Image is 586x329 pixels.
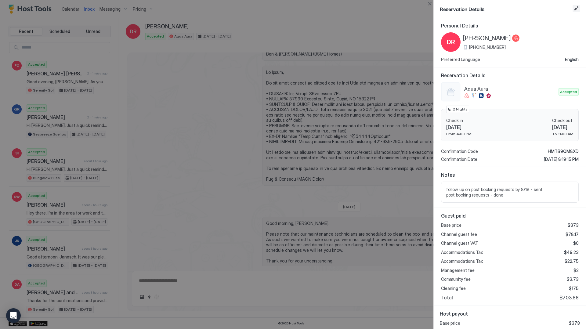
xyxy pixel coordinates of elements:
[440,311,580,317] span: Host payout
[573,240,579,246] span: $0
[552,132,573,136] span: To 11:00 AM
[552,124,573,130] span: [DATE]
[568,222,579,228] span: $373
[559,295,579,301] span: $703.88
[441,277,471,282] span: Community fee
[469,45,506,50] span: [PHONE_NUMBER]
[446,187,573,197] span: follow up on post booking requests by 8/18 - sent post booking requests - done
[441,258,483,264] span: Accommodations Tax
[6,308,21,323] div: Open Intercom Messenger
[446,124,472,130] span: [DATE]
[453,107,468,112] span: 2 Nights
[446,132,472,136] span: From 4:00 PM
[569,286,579,291] span: $175
[565,258,579,264] span: $22.75
[441,222,461,228] span: Base price
[447,38,455,47] span: DR
[440,5,571,13] span: Reservation Details
[441,157,477,162] span: Confirmation Date
[560,89,577,95] span: Accepted
[441,295,453,301] span: Total
[441,72,579,78] span: Reservation Details
[573,5,580,12] button: Edit reservation
[441,268,475,273] span: Management fee
[441,232,477,237] span: Channel guest fee
[441,57,480,62] span: Preferred Language
[464,86,556,92] span: Aqua Aura
[446,118,472,123] span: Check in
[441,23,579,29] span: Personal Details
[441,149,478,154] span: Confirmation Code
[441,213,579,219] span: Guest paid
[565,57,579,62] span: English
[544,157,579,162] span: [DATE] 8:19:15 PM
[573,268,579,273] span: $2
[552,118,573,123] span: Check out
[440,320,460,326] span: Base price
[441,250,483,255] span: Accommodations Tax
[463,34,511,42] span: [PERSON_NAME]
[566,232,579,237] span: $78.17
[564,250,579,255] span: $49.23
[569,320,580,326] span: $373
[441,240,478,246] span: Channel guest VAT
[441,172,579,178] span: Notes
[441,286,466,291] span: Cleaning fee
[548,149,579,154] span: HMTB9QM8XD
[567,277,579,282] span: $3.73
